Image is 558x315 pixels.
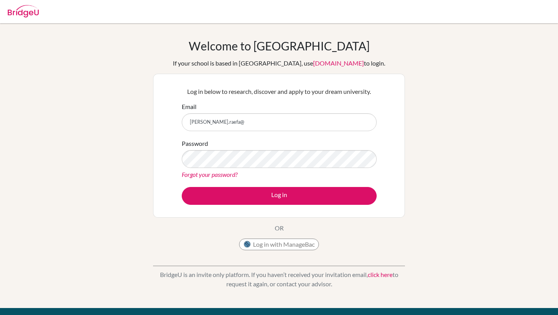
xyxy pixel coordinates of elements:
[368,271,393,278] a: click here
[182,171,238,178] a: Forgot your password?
[313,59,364,67] a: [DOMAIN_NAME]
[182,102,196,111] label: Email
[153,270,405,289] p: BridgeU is an invite only platform. If you haven’t received your invitation email, to request it ...
[173,59,385,68] div: If your school is based in [GEOGRAPHIC_DATA], use to login.
[182,87,377,96] p: Log in below to research, discover and apply to your dream university.
[182,139,208,148] label: Password
[182,187,377,205] button: Log in
[239,239,319,250] button: Log in with ManageBac
[275,223,284,233] p: OR
[189,39,370,53] h1: Welcome to [GEOGRAPHIC_DATA]
[8,5,39,17] img: Bridge-U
